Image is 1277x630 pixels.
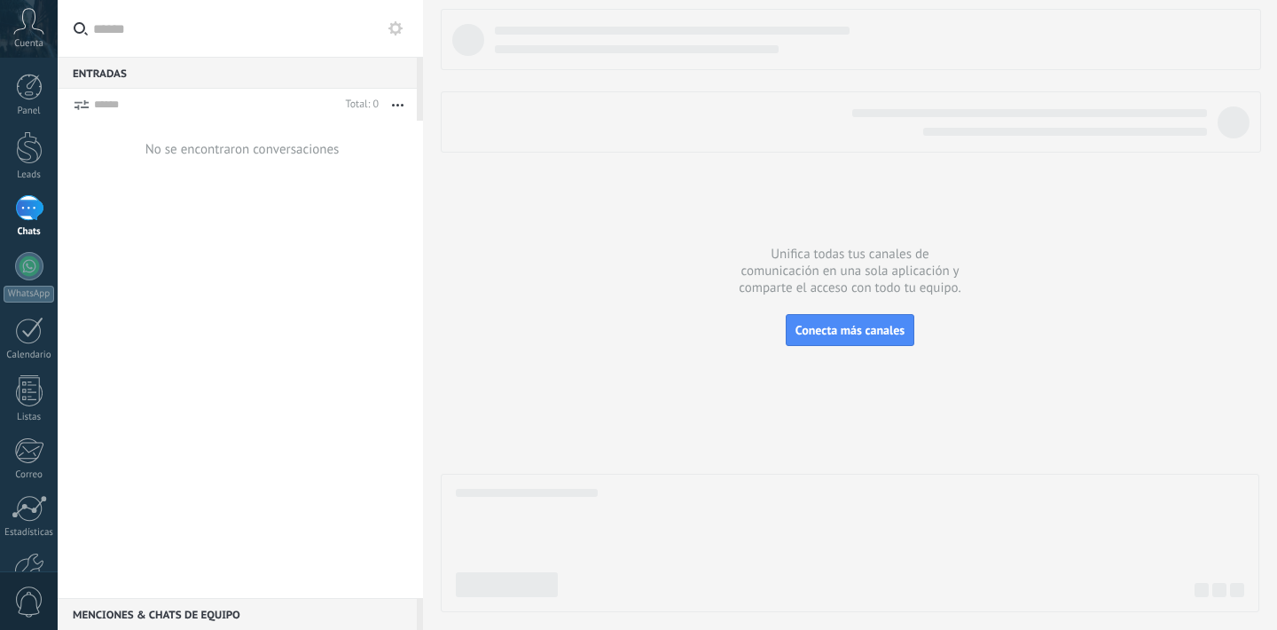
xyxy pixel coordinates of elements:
[4,350,55,361] div: Calendario
[4,527,55,539] div: Estadísticas
[339,96,379,114] div: Total: 0
[58,57,417,89] div: Entradas
[58,598,417,630] div: Menciones & Chats de equipo
[786,314,914,346] button: Conecta más canales
[4,469,55,481] div: Correo
[4,226,55,238] div: Chats
[4,286,54,303] div: WhatsApp
[14,38,43,50] span: Cuenta
[145,141,340,158] div: No se encontraron conversaciones
[4,169,55,181] div: Leads
[4,106,55,117] div: Panel
[4,412,55,423] div: Listas
[795,322,905,338] span: Conecta más canales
